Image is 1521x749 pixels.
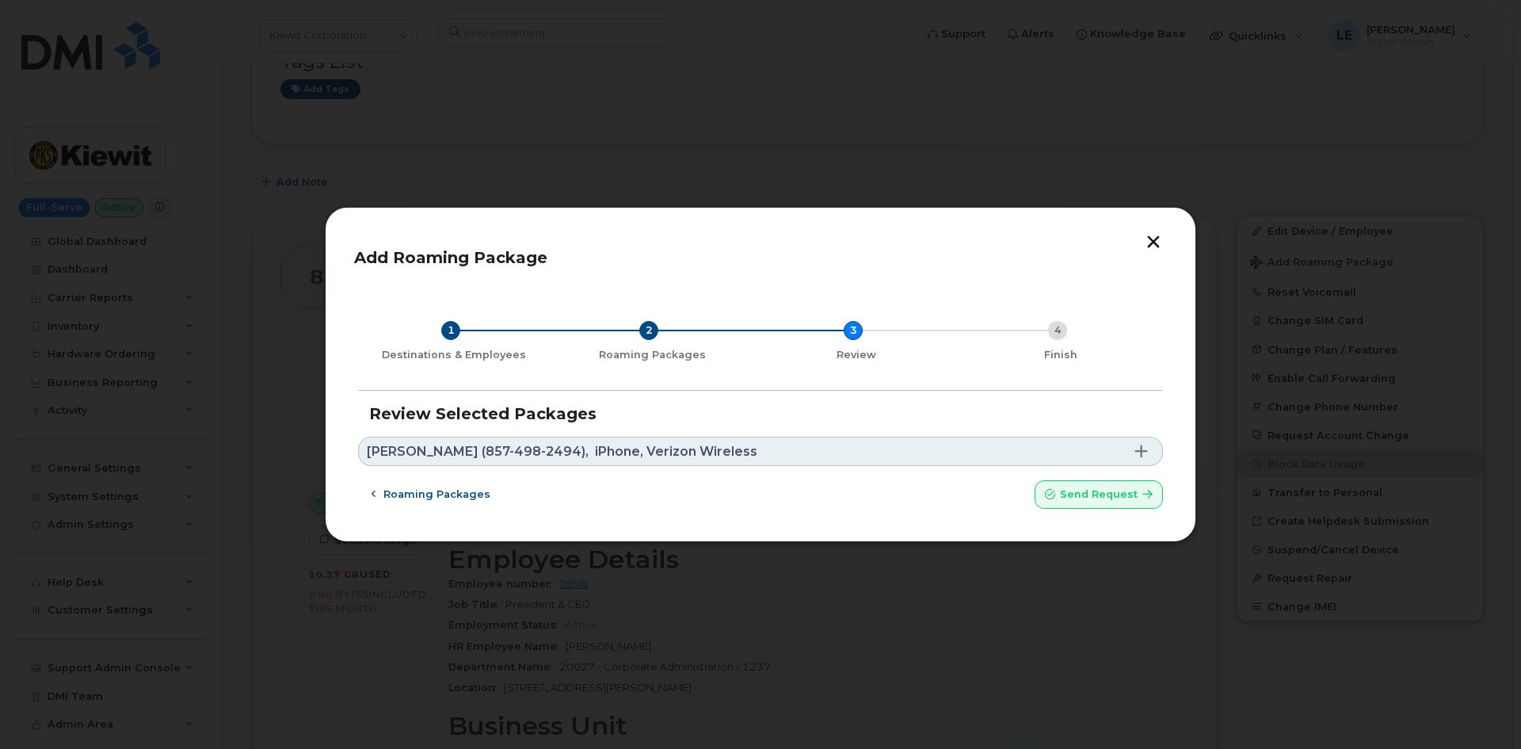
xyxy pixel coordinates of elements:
[354,248,547,267] span: Add Roaming Package
[556,349,748,361] div: Roaming Packages
[965,349,1157,361] div: Finish
[358,437,1163,466] a: [PERSON_NAME] (857-498-2494),iPhone, Verizon Wireless
[1452,680,1509,737] iframe: Messenger Launcher
[358,480,504,509] button: Roaming packages
[367,445,589,458] span: [PERSON_NAME] (857-498-2494),
[1035,480,1163,509] button: Send request
[639,321,658,340] div: 2
[1060,487,1138,502] span: Send request
[383,487,490,502] span: Roaming packages
[369,405,1152,422] h3: Review Selected Packages
[1048,321,1067,340] div: 4
[595,445,757,458] span: iPhone, Verizon Wireless
[364,349,543,361] div: Destinations & Employees
[441,321,460,340] div: 1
